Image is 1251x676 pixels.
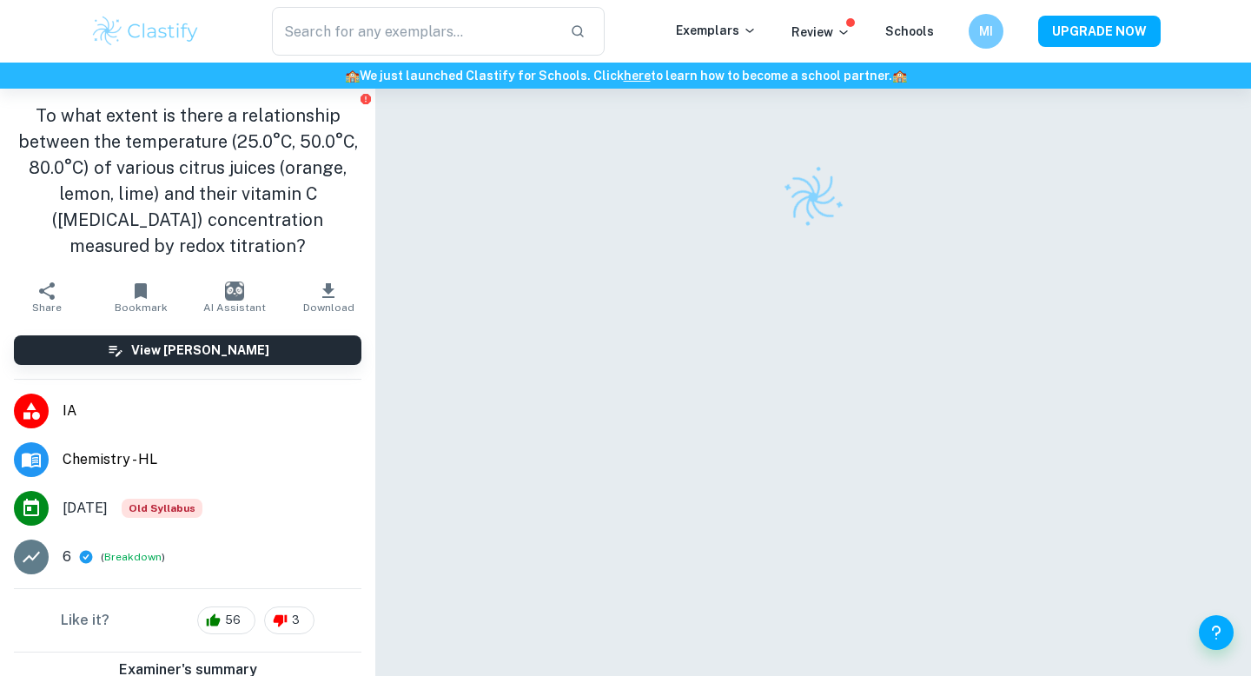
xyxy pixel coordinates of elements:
button: AI Assistant [188,273,281,321]
a: Schools [885,24,934,38]
p: 6 [63,547,71,567]
button: Breakdown [104,549,162,565]
img: Clastify logo [90,14,201,49]
span: Share [32,302,62,314]
div: 56 [197,606,255,634]
img: Clastify logo [771,156,855,239]
span: ( ) [101,549,165,566]
span: 56 [215,612,250,629]
h6: Like it? [61,610,109,631]
a: here [624,69,651,83]
button: Download [281,273,375,321]
span: AI Assistant [203,302,266,314]
button: View [PERSON_NAME] [14,335,361,365]
h6: We just launched Clastify for Schools. Click to learn how to become a school partner. [3,66,1248,85]
span: Bookmark [115,302,168,314]
span: Chemistry - HL [63,449,361,470]
span: 🏫 [345,69,360,83]
p: Review [791,23,851,42]
h6: View [PERSON_NAME] [131,341,269,360]
span: [DATE] [63,498,108,519]
button: UPGRADE NOW [1038,16,1161,47]
button: Bookmark [94,273,188,321]
button: MI [969,14,1003,49]
span: IA [63,401,361,421]
span: Old Syllabus [122,499,202,518]
input: Search for any exemplars... [272,7,556,56]
h6: MI [976,22,996,41]
h1: To what extent is there a relationship between the temperature (25.0°C, 50.0°C, 80.0°C) of variou... [14,103,361,259]
p: Exemplars [676,21,757,40]
span: 3 [282,612,309,629]
button: Report issue [359,92,372,105]
span: Download [303,302,354,314]
img: AI Assistant [225,282,244,301]
button: Help and Feedback [1199,615,1234,650]
div: Starting from the May 2025 session, the Chemistry IA requirements have changed. It's OK to refer ... [122,499,202,518]
span: 🏫 [892,69,907,83]
div: 3 [264,606,314,634]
